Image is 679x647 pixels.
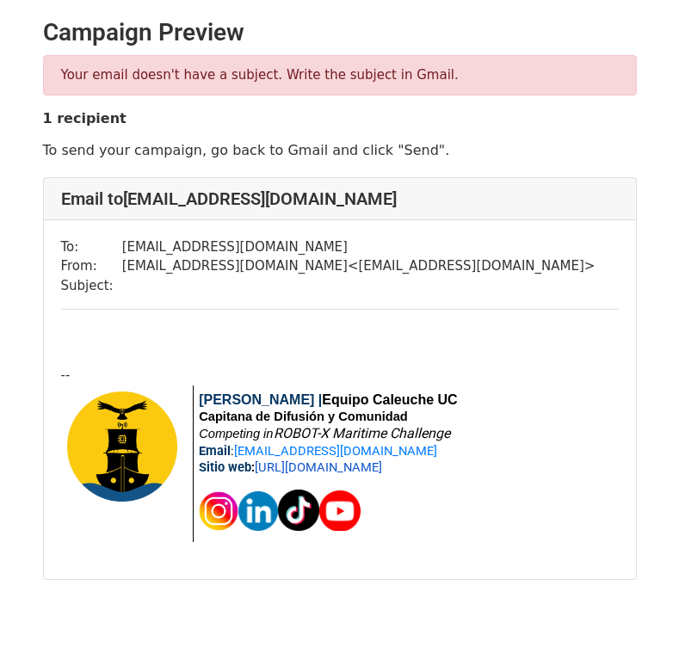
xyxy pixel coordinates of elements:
[122,256,596,276] td: [EMAIL_ADDRESS][DOMAIN_NAME] < [EMAIL_ADDRESS][DOMAIN_NAME] >
[199,459,251,475] span: Sitio web
[231,443,234,459] span: :
[199,491,238,531] img: AD_4nXc5vSi-A4V-WPR4eieBL-TeMfDxDHM3ndBk3AIGU-0gBKsrG_jI9k25gsMYgt3ON9apM6OCSq-avJVU91_rKiq29wxDM...
[61,367,71,383] span: --
[122,237,596,257] td: [EMAIL_ADDRESS][DOMAIN_NAME]
[61,256,122,276] td: From:
[322,392,457,407] span: Equipo Caleuche UC
[199,392,322,407] span: [PERSON_NAME] |
[274,425,450,441] span: ROBOT-X Maritime Challenge
[199,410,408,423] span: Capitana de Difusión y Comunidad
[255,459,382,475] a: [URL][DOMAIN_NAME]
[234,443,437,459] a: [EMAIL_ADDRESS][DOMAIN_NAME]
[61,276,122,296] td: Subject:
[319,490,361,532] img: AD_4nXeRQr8LQBAWpjMzuSvHjEoO_0DtBDzb19GF9yA-BcPP3PrqNGKGo3UuT-8dtggFVNww6FT5DkHjFDmp3pR12g0SW7CbK...
[251,459,255,475] font: :
[278,490,319,531] img: AD_4nXd64Y0els06nj-8LYfJ5EzcZnn5tvCwaJq1xSQzXep4mqmu9U4Nly3Bz2FIhPKf7F1gF2fyrrWofIb8tWospfgLpQggW...
[43,110,127,126] strong: 1 recipient
[61,237,122,257] td: To:
[43,18,637,47] h2: Campaign Preview
[199,443,231,459] span: Email
[43,141,637,159] p: To send your campaign, go back to Gmail and click "Send".
[61,66,619,84] p: Your email doesn't have a subject. Write the subject in Gmail.
[61,188,619,209] h4: Email to [EMAIL_ADDRESS][DOMAIN_NAME]
[238,491,278,531] img: AD_4nXexpJhn3XO8D6WNaOaFnWKFPMIiWtqdFTyZhB-LnDqGx-AUnUq16EakEA6xGbjOYFFyFHWg91bO56SR6ScvVjLxlKH7E...
[67,391,177,502] img: AD_4nXeUYW9B7FZYXah08ny2C2G2gPFgbc6tt2iyqTbjjfWpR2fJh9wgUcu1erW3l1ZCvWbfqG0JJ-4CgVSwKQzGQyk0TblUF...
[199,427,273,441] span: Competing in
